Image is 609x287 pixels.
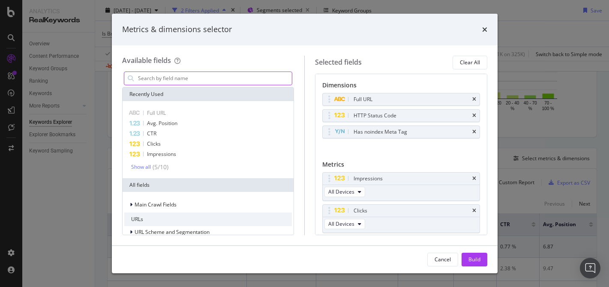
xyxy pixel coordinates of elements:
div: Full URL [354,95,372,104]
div: Has noindex Meta Tagtimes [322,126,480,138]
button: All Devices [324,219,365,229]
span: All Devices [328,220,354,227]
div: times [472,97,476,102]
div: times [472,113,476,118]
div: times [472,129,476,135]
div: Recently Used [123,87,294,101]
div: ClickstimesAll Devices [322,204,480,233]
span: Avg. Position [147,120,177,127]
span: Main Crawl Fields [135,201,177,208]
span: CTR [147,130,156,137]
div: times [472,208,476,213]
div: Clicks [354,206,367,215]
button: Build [462,253,487,266]
div: URLs [124,212,292,226]
div: Has noindex Meta Tag [354,128,407,136]
div: Show all [131,164,151,170]
div: Selected fields [315,57,362,67]
div: Build [468,256,480,263]
button: All Devices [324,187,365,197]
div: modal [112,14,498,273]
input: Search by field name [137,72,292,85]
div: Clear All [460,59,480,66]
span: Impressions [147,150,176,158]
span: All Devices [328,188,354,195]
div: Dimensions [322,81,480,93]
div: Available fields [122,56,171,65]
div: times [482,24,487,35]
div: HTTP Status Code [354,111,396,120]
span: Clicks [147,140,161,147]
div: Cancel [435,256,451,263]
button: Cancel [427,253,458,266]
div: All fields [123,178,294,192]
span: URL Scheme and Segmentation [135,228,210,236]
div: Metrics & dimensions selector [122,24,232,35]
div: HTTP Status Codetimes [322,109,480,122]
div: times [472,176,476,181]
button: Clear All [453,56,487,69]
div: ( 5 / 10 ) [151,163,168,171]
div: Full URLtimes [322,93,480,106]
div: Open Intercom Messenger [580,258,600,278]
div: Metrics [322,160,480,172]
div: Impressions [354,174,383,183]
div: ImpressionstimesAll Devices [322,172,480,201]
span: Full URL [147,109,166,117]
